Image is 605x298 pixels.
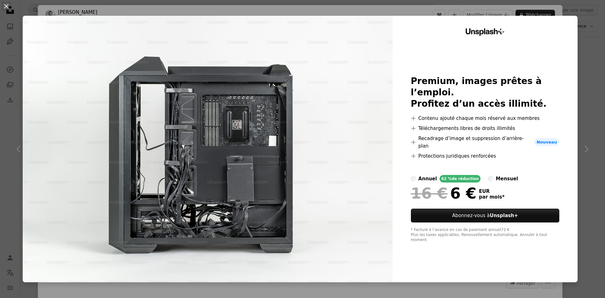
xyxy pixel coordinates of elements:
span: Nouveau [534,138,559,146]
strong: Unsplash+ [490,213,518,218]
li: Recadrage d’image et suppression d’arrière-plan [411,135,560,150]
div: mensuel [496,175,518,183]
span: par mois * [479,194,504,200]
li: Téléchargements libres de droits illimités [411,125,560,132]
div: * Facturé à l’avance en cas de paiement annuel 72 € Plus les taxes applicables. Renouvellement au... [411,228,560,243]
li: Protections juridiques renforcées [411,152,560,160]
div: 62 % de réduction [440,175,481,183]
span: EUR [479,188,504,194]
span: 16 € [411,185,448,201]
li: Contenu ajouté chaque mois réservé aux membres [411,115,560,122]
div: 6 € [411,185,476,201]
input: annuel62 %de réduction [411,176,416,181]
button: Abonnez-vous àUnsplash+ [411,209,560,222]
div: annuel [418,175,437,183]
h2: Premium, images prêtes à l’emploi. Profitez d’un accès illimité. [411,76,560,110]
input: mensuel [488,176,493,181]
